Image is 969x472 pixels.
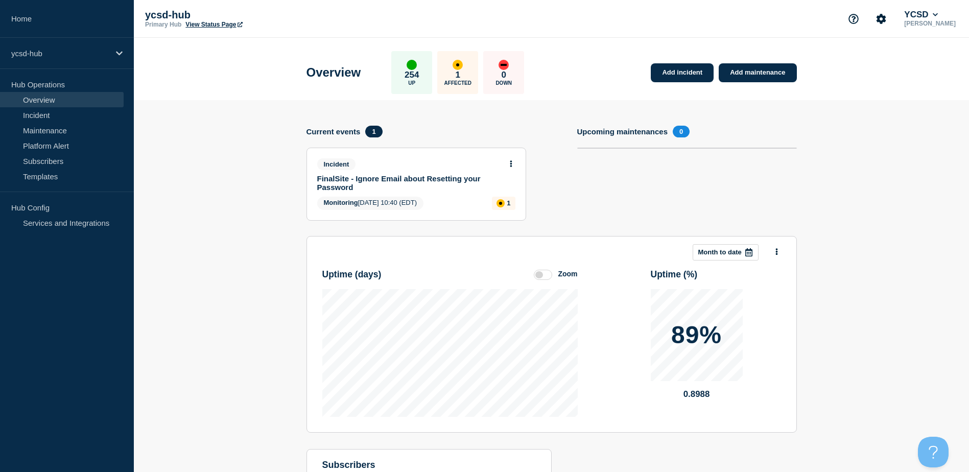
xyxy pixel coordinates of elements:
button: Month to date [693,244,759,261]
a: View Status Page [185,21,242,28]
p: 1 [456,70,460,80]
p: Up [408,80,415,86]
p: 0 [502,70,506,80]
a: Add maintenance [719,63,796,82]
p: 254 [405,70,419,80]
p: ycsd-hub [11,49,109,58]
h4: Upcoming maintenances [577,127,668,136]
h4: Current events [306,127,361,136]
p: 89% [671,323,722,347]
a: FinalSite - Ignore Email about Resetting your Password [317,174,502,192]
h1: Overview [306,65,361,80]
p: 1 [507,199,510,207]
p: 0.8988 [651,389,743,399]
p: ycsd-hub [145,9,349,21]
h3: Uptime ( % ) [651,269,698,280]
p: Down [495,80,512,86]
div: affected [497,199,505,207]
div: Zoom [558,270,577,278]
h3: Uptime ( days ) [322,269,382,280]
div: affected [453,60,463,70]
p: Month to date [698,248,742,256]
p: [PERSON_NAME] [902,20,958,27]
iframe: Help Scout Beacon - Open [918,437,949,467]
button: Support [843,8,864,30]
a: Add incident [651,63,714,82]
p: Primary Hub [145,21,181,28]
button: Account settings [870,8,892,30]
span: 0 [673,126,690,137]
div: up [407,60,417,70]
p: Affected [444,80,471,86]
span: [DATE] 10:40 (EDT) [317,197,424,210]
span: Monitoring [324,199,358,206]
div: down [499,60,509,70]
span: Incident [317,158,356,170]
button: YCSD [902,10,940,20]
h4: subscribers [322,460,536,470]
span: 1 [365,126,382,137]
